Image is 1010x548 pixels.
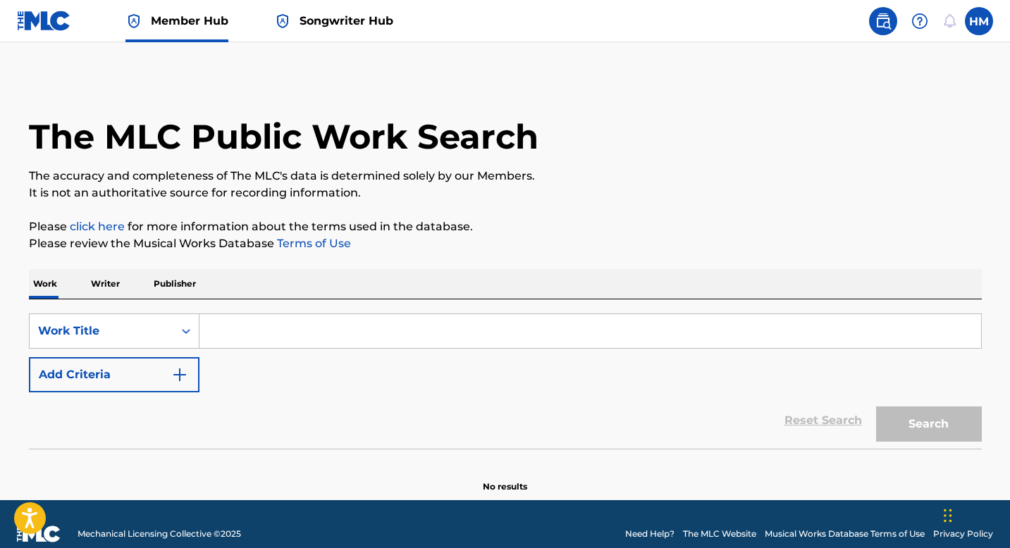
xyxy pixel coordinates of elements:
a: Need Help? [625,528,675,540]
h1: The MLC Public Work Search [29,116,538,158]
iframe: Chat Widget [940,480,1010,548]
span: Mechanical Licensing Collective © 2025 [78,528,241,540]
span: Songwriter Hub [300,13,393,29]
p: Please for more information about the terms used in the database. [29,218,982,235]
p: It is not an authoritative source for recording information. [29,185,982,201]
img: 9d2ae6d4665cec9f34b9.svg [171,366,188,383]
p: Work [29,269,61,299]
a: click here [70,220,125,233]
img: MLC Logo [17,11,71,31]
img: logo [17,525,61,542]
p: Please review the Musical Works Database [29,235,982,252]
a: Terms of Use [274,237,351,250]
div: Notifications [942,14,956,28]
img: help [911,13,928,30]
button: Add Criteria [29,357,199,392]
a: Privacy Policy [933,528,993,540]
p: The accuracy and completeness of The MLC's data is determined solely by our Members. [29,168,982,185]
a: Public Search [869,7,897,35]
a: Musical Works Database Terms of Use [765,528,925,540]
img: Top Rightsholder [125,13,142,30]
div: Work Title [38,323,165,340]
img: search [875,13,892,30]
span: Member Hub [151,13,228,29]
p: Publisher [149,269,200,299]
form: Search Form [29,313,982,449]
div: User Menu [965,7,993,35]
p: Writer [87,269,124,299]
div: Help [906,7,934,35]
a: The MLC Website [683,528,756,540]
img: Top Rightsholder [274,13,291,30]
p: No results [483,463,527,493]
div: Drag [944,494,952,537]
